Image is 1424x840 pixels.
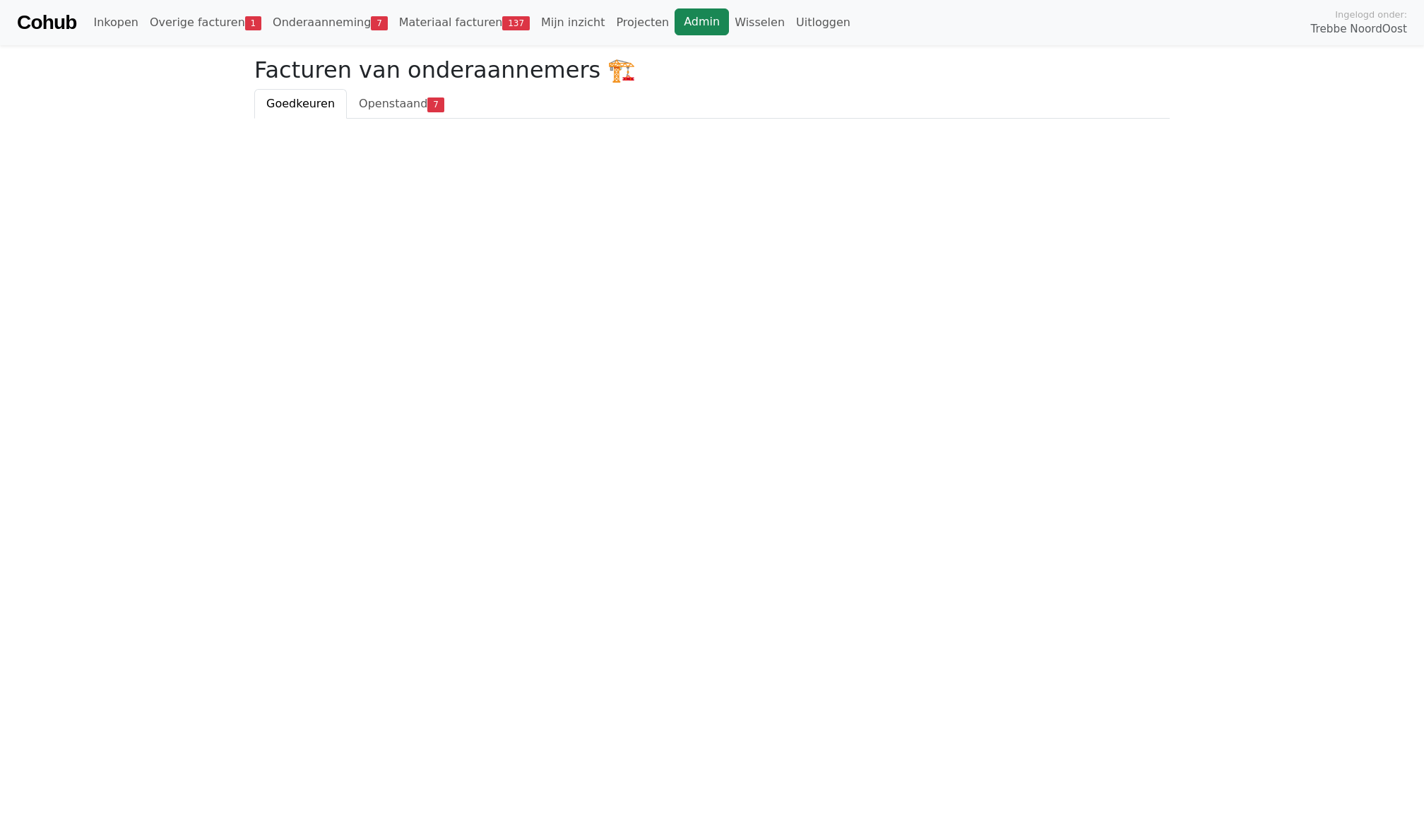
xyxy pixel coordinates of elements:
span: 1 [245,16,261,30]
a: Projecten [610,8,675,37]
span: 137 [502,16,530,30]
span: 7 [371,16,387,30]
span: Ingelogd onder: [1335,8,1407,21]
span: Goedkeuren [266,97,335,110]
span: 7 [427,97,444,112]
span: Trebbe NoordOost [1311,21,1407,37]
span: Openstaand [359,97,427,110]
a: Mijn inzicht [535,8,611,37]
a: Materiaal facturen137 [393,8,535,37]
h2: Facturen van onderaannemers 🏗️ [254,57,1170,83]
a: Inkopen [88,8,143,37]
a: Uitloggen [790,8,856,37]
a: Admin [675,8,729,35]
a: Wisselen [729,8,790,37]
a: Overige facturen1 [144,8,267,37]
a: Goedkeuren [254,89,347,119]
a: Openstaand7 [347,89,456,119]
a: Onderaanneming7 [267,8,393,37]
a: Cohub [17,6,76,40]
